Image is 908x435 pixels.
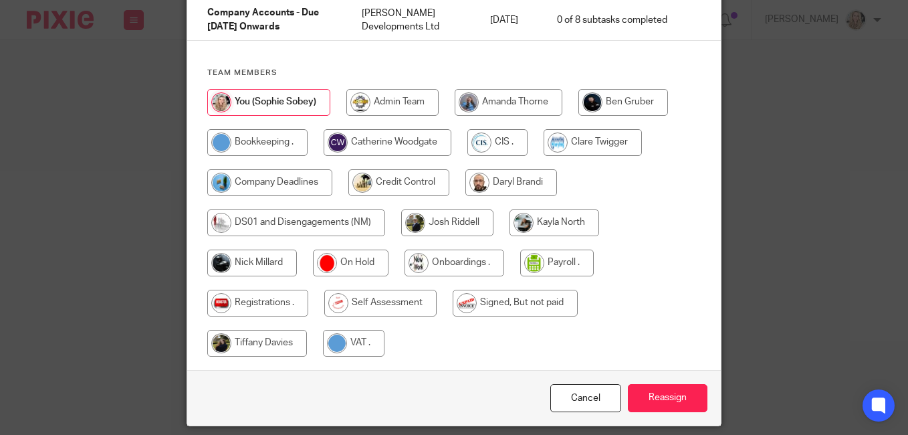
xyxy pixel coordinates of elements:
a: Close this dialog window [550,384,621,413]
input: Reassign [628,384,707,413]
p: [PERSON_NAME] Developments Ltd [362,7,463,34]
span: Company Accounts - Due [DATE] Onwards [207,9,319,32]
h4: Team members [207,68,701,78]
p: [DATE] [490,13,530,27]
